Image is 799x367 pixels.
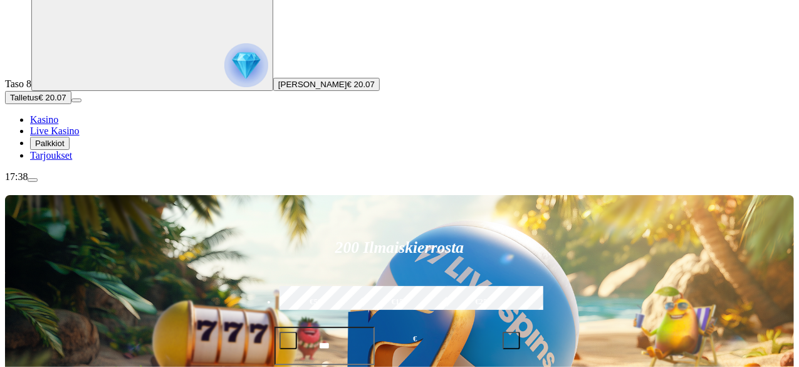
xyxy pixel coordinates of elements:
span: Palkkiot [35,139,65,148]
button: Talletusplus icon€ 20.07 [5,91,71,104]
span: 17:38 [5,171,28,182]
img: reward progress [224,43,268,87]
nav: Main menu [5,114,794,161]
button: minus icon [279,332,297,349]
a: Tarjoukset [30,150,72,161]
button: menu [28,178,38,182]
span: € 20.07 [38,93,66,102]
label: €50 [276,284,356,321]
label: €150 [360,284,439,321]
span: € [413,333,417,345]
button: menu [71,98,81,102]
a: Live Kasino [30,125,80,136]
span: [PERSON_NAME] [278,80,347,89]
span: € 20.07 [347,80,375,89]
button: Palkkiot [30,137,70,150]
button: [PERSON_NAME]€ 20.07 [273,78,380,91]
span: Taso 8 [5,78,31,89]
label: €250 [444,284,523,321]
button: plus icon [503,332,520,349]
span: Talletus [10,93,38,102]
a: Kasino [30,114,58,125]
